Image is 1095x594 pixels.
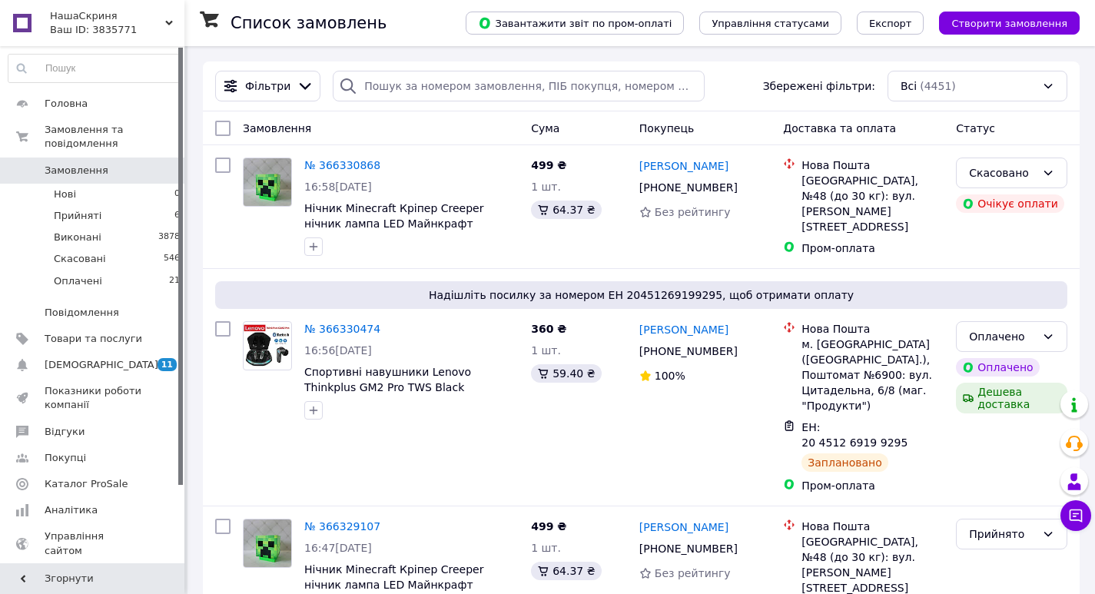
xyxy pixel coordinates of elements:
div: Нова Пошта [801,519,944,534]
a: № 366330474 [304,323,380,335]
span: Фільтри [245,78,290,94]
span: Замовлення та повідомлення [45,123,184,151]
span: Замовлення [243,122,311,134]
img: Фото товару [244,158,291,206]
span: Доставка та оплата [783,122,896,134]
span: ЕН: 20 4512 6919 9295 [801,421,908,449]
button: Чат з покупцем [1060,500,1091,531]
span: Замовлення [45,164,108,178]
span: 1 шт. [531,344,561,357]
div: [PHONE_NUMBER] [636,177,741,198]
span: Всі [901,78,917,94]
div: 64.37 ₴ [531,562,601,580]
a: Фото товару [243,158,292,207]
div: Дешева доставка [956,383,1067,413]
span: Відгуки [45,425,85,439]
div: м. [GEOGRAPHIC_DATA] ([GEOGRAPHIC_DATA].), Поштомат №6900: вул. Цитадельна, 6/8 (маг. "Продукти") [801,337,944,413]
span: 546 [164,252,180,266]
img: Фото товару [244,519,291,567]
a: № 366329107 [304,520,380,533]
span: Прийняті [54,209,101,223]
span: (4451) [920,80,956,92]
span: 499 ₴ [531,159,566,171]
span: Виконані [54,231,101,244]
button: Завантажити звіт по пром-оплаті [466,12,684,35]
span: Каталог ProSale [45,477,128,491]
span: Створити замовлення [951,18,1067,29]
span: 6 [174,209,180,223]
div: Пром-оплата [801,478,944,493]
span: Покупець [639,122,694,134]
div: Очікує оплати [956,194,1064,213]
a: [PERSON_NAME] [639,158,728,174]
a: [PERSON_NAME] [639,519,728,535]
span: Скасовані [54,252,106,266]
span: 16:58[DATE] [304,181,372,193]
div: Пром-оплата [801,241,944,256]
span: Товари та послуги [45,332,142,346]
span: 360 ₴ [531,323,566,335]
h1: Список замовлень [231,14,387,32]
span: 11 [158,358,177,371]
span: 16:47[DATE] [304,542,372,554]
span: Показники роботи компанії [45,384,142,412]
span: Збережені фільтри: [763,78,875,94]
button: Експорт [857,12,924,35]
div: Скасовано [969,164,1036,181]
a: [PERSON_NAME] [639,322,728,337]
span: Головна [45,97,88,111]
span: 1 шт. [531,181,561,193]
input: Пошук [8,55,181,82]
span: Аналітика [45,503,98,517]
div: Оплачено [956,358,1039,377]
div: 59.40 ₴ [531,364,601,383]
a: Створити замовлення [924,16,1080,28]
span: 21 [169,274,180,288]
span: Нові [54,187,76,201]
span: Надішліть посилку за номером ЕН 20451269199295, щоб отримати оплату [221,287,1061,303]
div: [GEOGRAPHIC_DATA], №48 (до 30 кг): вул. [PERSON_NAME][STREET_ADDRESS] [801,173,944,234]
button: Управління статусами [699,12,841,35]
span: Без рейтингу [655,206,731,218]
span: 1 шт. [531,542,561,554]
a: Фото товару [243,519,292,568]
span: НашаСкриня [50,9,165,23]
div: Нова Пошта [801,321,944,337]
input: Пошук за номером замовлення, ПІБ покупця, номером телефону, Email, номером накладної [333,71,705,101]
img: Фото товару [244,324,291,367]
span: 100% [655,370,685,382]
span: [DEMOGRAPHIC_DATA] [45,358,158,372]
div: Нова Пошта [801,158,944,173]
a: Нічник Minecraft Кріпер Creeper нічник лампа LED Майнкрафт зарядка від юсб [304,202,483,245]
span: 16:56[DATE] [304,344,372,357]
span: Експорт [869,18,912,29]
button: Створити замовлення [939,12,1080,35]
div: [PHONE_NUMBER] [636,340,741,362]
span: Покупці [45,451,86,465]
div: Ваш ID: 3835771 [50,23,184,37]
div: Заплановано [801,453,888,472]
span: Без рейтингу [655,567,731,579]
div: Прийнято [969,526,1036,543]
div: 64.37 ₴ [531,201,601,219]
div: [PHONE_NUMBER] [636,538,741,559]
span: Cума [531,122,559,134]
span: Повідомлення [45,306,119,320]
span: 499 ₴ [531,520,566,533]
span: Оплачені [54,274,102,288]
a: № 366330868 [304,159,380,171]
a: Cпортивні навушники Lenovo Thinkplus GM2 Pro TWS Black Bluetooth у кейсі Бездротові вакуумні блют... [304,366,519,424]
span: 3878 [158,231,180,244]
span: Статус [956,122,995,134]
div: Оплачено [969,328,1036,345]
span: 0 [174,187,180,201]
span: Завантажити звіт по пром-оплаті [478,16,672,30]
span: Управління статусами [712,18,829,29]
span: Управління сайтом [45,529,142,557]
a: Фото товару [243,321,292,370]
